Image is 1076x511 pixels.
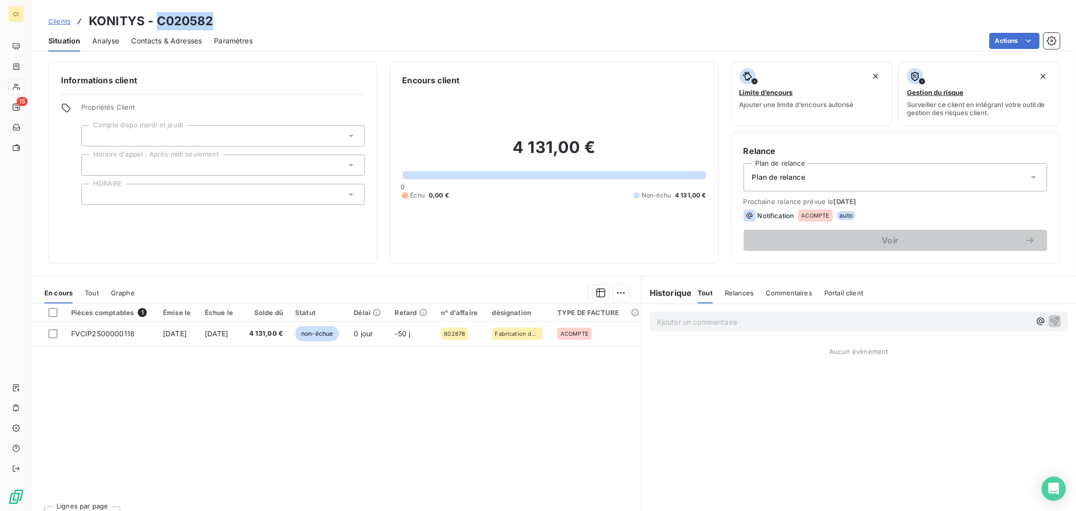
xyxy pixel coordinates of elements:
[111,289,135,297] span: Graphe
[71,308,151,317] div: Pièces comptables
[71,329,135,338] span: FVCIP2500000118
[642,191,671,200] span: Non-échu
[247,329,284,339] span: 4 131,00 €
[740,88,793,96] span: Limite d’encours
[441,309,480,317] div: n° d'affaire
[295,326,339,341] span: non-échue
[756,236,1025,244] span: Voir
[560,331,589,337] span: ACOMPTE
[429,191,449,200] span: 0,00 €
[402,74,460,86] h6: Encours client
[492,309,546,317] div: désignation
[90,161,98,170] input: Ajouter une valeur
[402,137,706,168] h2: 4 131,00 €
[725,289,754,297] span: Relances
[744,197,1047,206] span: Prochaine relance prévue le
[8,6,24,22] div: CI
[557,309,635,317] div: TYPE DE FACTURE
[401,183,405,191] span: 0
[354,329,373,338] span: 0 jour
[205,329,229,338] span: [DATE]
[837,211,856,220] span: auto
[295,309,342,317] div: Statut
[163,309,193,317] div: Émise le
[989,33,1040,49] button: Actions
[48,16,71,26] a: Clients
[907,100,1051,117] span: Surveiller ce client en intégrant votre outil de gestion des risques client.
[247,309,284,317] div: Solde dû
[410,191,425,200] span: Échu
[395,309,429,317] div: Retard
[8,489,24,505] img: Logo LeanPay
[48,17,71,25] span: Clients
[48,36,80,46] span: Situation
[829,347,888,355] span: Aucun évènement
[907,88,964,96] span: Gestion du risque
[642,287,692,299] h6: Historique
[205,309,235,317] div: Échue le
[740,100,854,109] span: Ajouter une limite d’encours autorisé
[824,289,863,297] span: Portail client
[85,289,99,297] span: Tout
[898,62,1060,126] button: Gestion du risqueSurveiller ce client en intégrant votre outil de gestion des risques client.
[752,172,805,182] span: Plan de relance
[1042,477,1066,501] div: Open Intercom Messenger
[89,12,213,30] h3: KONITYS - C020582
[834,197,857,206] span: [DATE]
[354,309,382,317] div: Délai
[138,308,147,317] span: 1
[214,36,253,46] span: Paramètres
[92,36,119,46] span: Analyse
[766,289,812,297] span: Commentaires
[90,131,98,140] input: Ajouter une valeur
[163,329,187,338] span: [DATE]
[395,329,411,338] span: -50 j
[44,289,73,297] span: En cours
[801,213,829,219] span: ACOMPTE
[61,74,365,86] h6: Informations client
[90,190,98,199] input: Ajouter une valeur
[731,62,892,126] button: Limite d’encoursAjouter une limite d’encours autorisé
[698,289,713,297] span: Tout
[131,36,202,46] span: Contacts & Adresses
[675,191,706,200] span: 4 131,00 €
[17,97,28,106] span: 15
[758,212,795,220] span: Notification
[744,145,1047,157] h6: Relance
[444,331,465,337] span: 802878
[81,103,365,117] span: Propriétés Client
[495,331,540,337] span: Fabrication de 20 rampes
[744,230,1047,251] button: Voir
